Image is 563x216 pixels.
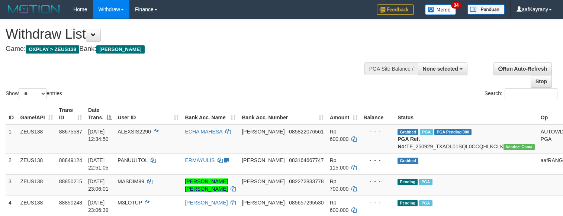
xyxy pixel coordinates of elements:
div: - - - [364,157,392,164]
div: - - - [364,178,392,185]
a: [PERSON_NAME] [PERSON_NAME] [185,178,228,192]
span: Copy 083164667747 to clipboard [289,157,324,163]
span: 88849124 [59,157,82,163]
span: Copy 082272833778 to clipboard [289,178,324,184]
span: Marked by aafpengsreynich [420,129,433,135]
span: None selected [423,66,458,72]
button: None selected [418,62,467,75]
b: PGA Ref. No: [398,136,420,149]
td: TF_250929_TXADL01SQL0CCQHLKCLK [395,125,538,154]
span: PANUULTOL [118,157,148,163]
td: ZEUS138 [17,153,56,174]
span: OXPLAY > ZEUS138 [26,45,79,54]
span: Vendor URL: https://trx31.1velocity.biz [504,144,535,150]
a: ERMAYULIS [185,157,215,163]
td: 3 [6,174,17,196]
a: Run Auto-Refresh [493,62,552,75]
span: PGA Pending [434,129,472,135]
a: Stop [531,75,552,88]
label: Show entries [6,88,62,99]
span: Copy 085822076561 to clipboard [289,129,324,135]
span: [DATE] 23:06:39 [88,200,109,213]
th: ID [6,103,17,125]
span: [PERSON_NAME] [242,157,284,163]
span: Marked by aafkaynarin [419,200,432,206]
th: Bank Acc. Number: activate to sort column ascending [239,103,326,125]
td: ZEUS138 [17,174,56,196]
td: 1 [6,125,17,154]
h1: Withdraw List [6,27,368,42]
div: PGA Site Balance / [364,62,418,75]
span: Rp 600.000 [330,129,349,142]
span: 34 [451,2,461,9]
span: 88850215 [59,178,82,184]
th: Status [395,103,538,125]
span: Pending [398,179,418,185]
img: panduan.png [467,4,505,14]
th: Amount: activate to sort column ascending [327,103,361,125]
th: Trans ID: activate to sort column ascending [56,103,85,125]
span: 88850248 [59,200,82,206]
td: 2 [6,153,17,174]
span: [PERSON_NAME] [96,45,144,54]
span: Grabbed [398,158,418,164]
img: Feedback.jpg [377,4,414,15]
a: [PERSON_NAME] [185,200,228,206]
span: [PERSON_NAME] [242,200,284,206]
img: Button%20Memo.svg [425,4,456,15]
span: M3LOTUP [118,200,142,206]
th: Game/API: activate to sort column ascending [17,103,56,125]
span: MASDIM99 [118,178,144,184]
span: [DATE] 12:34:50 [88,129,109,142]
span: Marked by aafkaynarin [419,179,432,185]
span: [DATE] 22:51:05 [88,157,109,171]
a: ECHA MAHESA [185,129,222,135]
th: User ID: activate to sort column ascending [115,103,182,125]
label: Search: [485,88,557,99]
input: Search: [505,88,557,99]
span: ALEXSIS2290 [118,129,151,135]
td: ZEUS138 [17,125,56,154]
span: Grabbed [398,129,418,135]
th: Bank Acc. Name: activate to sort column ascending [182,103,239,125]
div: - - - [364,199,392,206]
select: Showentries [19,88,46,99]
span: Pending [398,200,418,206]
span: [PERSON_NAME] [242,129,284,135]
span: Rp 115.000 [330,157,349,171]
span: Rp 600.000 [330,200,349,213]
span: Rp 700.000 [330,178,349,192]
th: Date Trans.: activate to sort column descending [85,103,115,125]
span: Copy 085657295530 to clipboard [289,200,324,206]
span: 88675587 [59,129,82,135]
h4: Game: Bank: [6,45,368,53]
div: - - - [364,128,392,135]
span: [DATE] 23:06:01 [88,178,109,192]
span: [PERSON_NAME] [242,178,284,184]
th: Balance [361,103,395,125]
img: MOTION_logo.png [6,4,62,15]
